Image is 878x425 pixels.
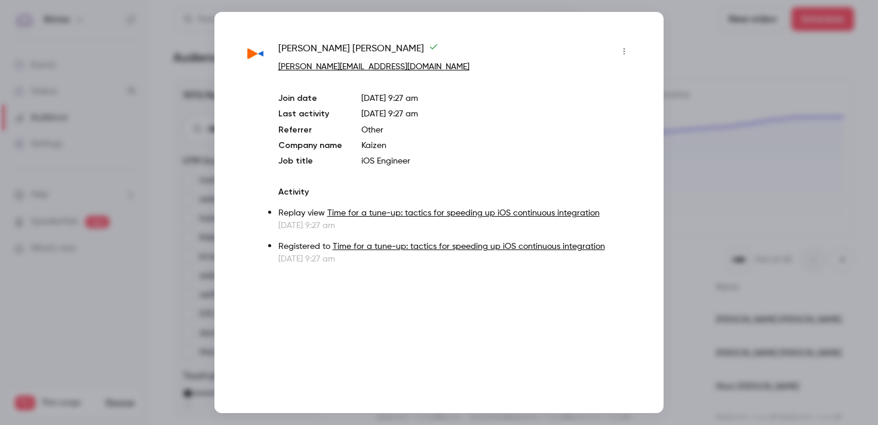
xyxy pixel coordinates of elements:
p: [DATE] 9:27 am [278,253,634,265]
img: kaizengaming.com [244,43,266,65]
p: Registered to [278,241,634,253]
p: iOS Engineer [361,155,634,167]
p: Referrer [278,124,342,136]
p: Last activity [278,108,342,121]
p: Company name [278,140,342,152]
a: Time for a tune-up: tactics for speeding up iOS continuous integration [327,209,600,217]
p: Replay view [278,207,634,220]
p: Activity [278,186,634,198]
p: [DATE] 9:27 am [361,93,634,104]
p: [DATE] 9:27 am [278,220,634,232]
span: [PERSON_NAME] [PERSON_NAME] [278,42,438,61]
p: Job title [278,155,342,167]
a: [PERSON_NAME][EMAIL_ADDRESS][DOMAIN_NAME] [278,63,469,71]
a: Time for a tune-up: tactics for speeding up iOS continuous integration [333,242,605,251]
span: [DATE] 9:27 am [361,110,418,118]
p: Join date [278,93,342,104]
p: Other [361,124,634,136]
p: Kaizen [361,140,634,152]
